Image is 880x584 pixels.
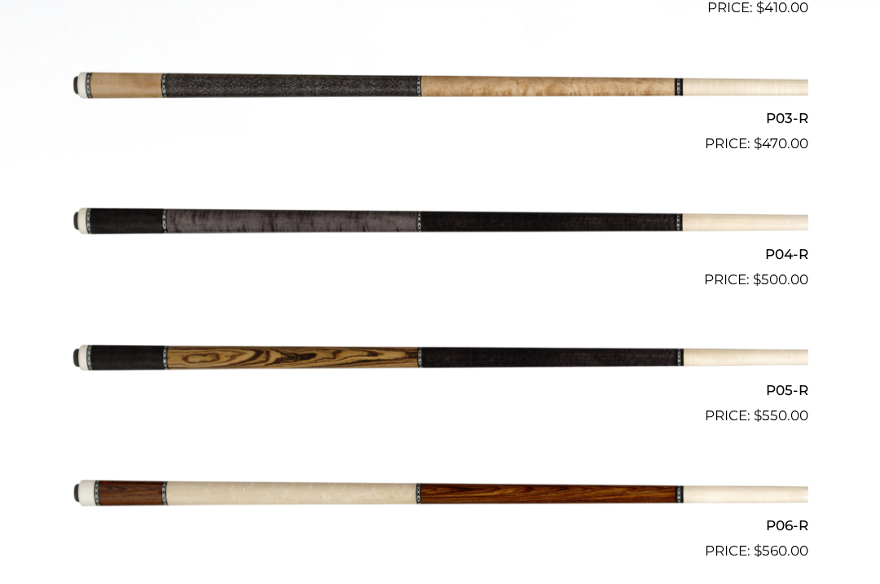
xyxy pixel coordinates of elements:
bdi: 550.00 [754,407,808,424]
img: P06-R [72,433,808,555]
span: $ [753,271,761,288]
a: P06-R $560.00 [72,433,808,562]
a: P03-R $470.00 [72,25,808,154]
bdi: 470.00 [754,135,808,151]
span: $ [754,135,762,151]
bdi: 560.00 [754,542,808,559]
img: P05-R [72,297,808,419]
bdi: 500.00 [753,271,808,288]
img: P03-R [72,25,808,147]
span: $ [754,407,762,424]
img: P04-R [72,161,808,283]
span: $ [754,542,762,559]
a: P05-R $550.00 [72,297,808,426]
a: P04-R $500.00 [72,161,808,290]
